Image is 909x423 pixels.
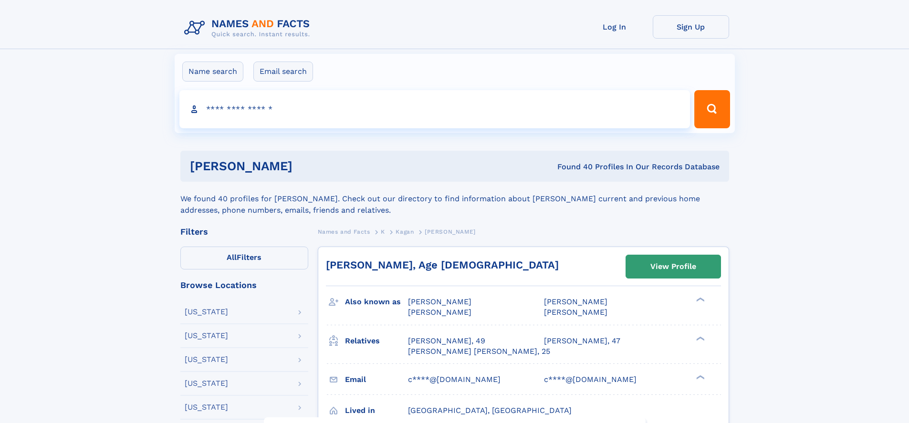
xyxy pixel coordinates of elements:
[381,226,385,237] a: K
[650,256,696,278] div: View Profile
[180,247,308,269] label: Filters
[408,346,550,357] a: [PERSON_NAME] [PERSON_NAME], 25
[190,160,425,172] h1: [PERSON_NAME]
[185,332,228,340] div: [US_STATE]
[694,90,730,128] button: Search Button
[227,253,237,262] span: All
[544,297,607,306] span: [PERSON_NAME]
[318,226,370,237] a: Names and Facts
[408,336,485,346] a: [PERSON_NAME], 49
[326,259,559,271] a: [PERSON_NAME], Age [DEMOGRAPHIC_DATA]
[425,228,476,235] span: [PERSON_NAME]
[694,374,705,380] div: ❯
[345,371,408,388] h3: Email
[408,308,471,317] span: [PERSON_NAME]
[180,227,308,236] div: Filters
[694,335,705,341] div: ❯
[396,226,414,237] a: Kagan
[576,15,653,39] a: Log In
[381,228,385,235] span: K
[396,228,414,235] span: Kagan
[253,62,313,82] label: Email search
[626,255,721,278] a: View Profile
[345,333,408,349] h3: Relatives
[185,403,228,411] div: [US_STATE]
[345,402,408,419] h3: Lived in
[345,294,408,310] h3: Also known as
[185,356,228,363] div: [US_STATE]
[408,297,471,306] span: [PERSON_NAME]
[180,15,318,41] img: Logo Names and Facts
[182,62,243,82] label: Name search
[185,308,228,316] div: [US_STATE]
[653,15,729,39] a: Sign Up
[425,162,720,172] div: Found 40 Profiles In Our Records Database
[179,90,690,128] input: search input
[180,281,308,289] div: Browse Locations
[544,336,620,346] a: [PERSON_NAME], 47
[694,297,705,303] div: ❯
[185,380,228,387] div: [US_STATE]
[180,182,729,216] div: We found 40 profiles for [PERSON_NAME]. Check out our directory to find information about [PERSON...
[544,308,607,317] span: [PERSON_NAME]
[408,406,572,415] span: [GEOGRAPHIC_DATA], [GEOGRAPHIC_DATA]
